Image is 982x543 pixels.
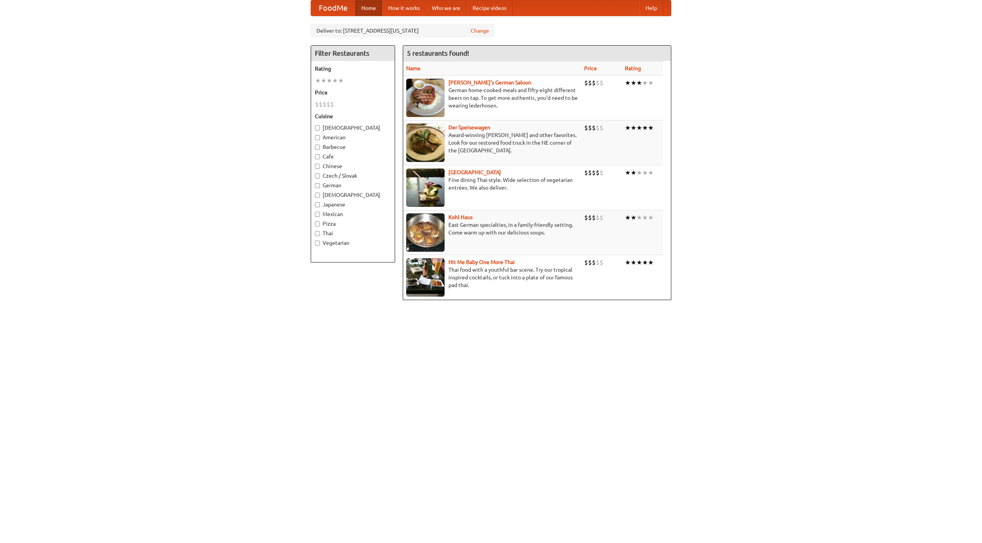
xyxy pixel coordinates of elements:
label: [DEMOGRAPHIC_DATA] [315,191,391,199]
li: $ [584,258,588,267]
label: American [315,134,391,141]
input: Vegetarian [315,241,320,246]
li: ★ [642,124,648,132]
li: ★ [321,76,326,85]
li: ★ [625,213,631,222]
li: ★ [625,79,631,87]
label: Mexican [315,210,391,218]
input: German [315,183,320,188]
p: Award-winning [PERSON_NAME] and other favorites. Look for our restored food truck in the NE corne... [406,131,578,154]
li: ★ [642,213,648,222]
li: ★ [636,124,642,132]
li: ★ [642,168,648,177]
li: $ [592,168,596,177]
li: $ [315,100,319,109]
li: $ [600,124,603,132]
li: $ [584,79,588,87]
li: ★ [642,79,648,87]
li: ★ [625,258,631,267]
p: Thai food with a youthful bar scene. Try our tropical inspired cocktails, or tuck into a plate of... [406,266,578,289]
input: Mexican [315,212,320,217]
label: Vegetarian [315,239,391,247]
label: Chinese [315,162,391,170]
a: Hit Me Baby One More Thai [448,259,515,265]
li: $ [596,168,600,177]
li: $ [596,79,600,87]
li: $ [588,213,592,222]
p: Fine dining Thai-style. Wide selection of vegetarian entrées. We also deliver. [406,176,578,191]
li: ★ [631,213,636,222]
li: $ [596,258,600,267]
b: Kohl Haus [448,214,473,220]
li: ★ [636,213,642,222]
li: $ [584,168,588,177]
img: esthers.jpg [406,79,445,117]
li: ★ [631,79,636,87]
label: Japanese [315,201,391,208]
li: ★ [648,213,654,222]
a: Change [471,27,489,35]
label: Barbecue [315,143,391,151]
a: [PERSON_NAME]'s German Saloon [448,79,531,86]
li: $ [588,258,592,267]
input: Chinese [315,164,320,169]
img: babythai.jpg [406,258,445,297]
input: Pizza [315,221,320,226]
li: $ [600,168,603,177]
li: $ [592,213,596,222]
input: Cafe [315,154,320,159]
li: $ [588,124,592,132]
div: Deliver to: [STREET_ADDRESS][US_STATE] [311,24,495,38]
li: ★ [636,258,642,267]
label: Pizza [315,220,391,228]
label: Cafe [315,153,391,160]
input: Japanese [315,202,320,207]
label: [DEMOGRAPHIC_DATA] [315,124,391,132]
h5: Price [315,89,391,96]
li: $ [600,213,603,222]
input: American [315,135,320,140]
a: Der Speisewagen [448,124,490,130]
li: $ [319,100,323,109]
input: Thai [315,231,320,236]
h5: Cuisine [315,112,391,120]
li: ★ [326,76,332,85]
a: Who we are [426,0,466,16]
li: $ [596,213,600,222]
li: ★ [648,168,654,177]
li: $ [584,124,588,132]
input: Czech / Slovak [315,173,320,178]
label: German [315,182,391,189]
li: ★ [625,124,631,132]
a: Home [355,0,382,16]
li: ★ [332,76,338,85]
li: $ [592,124,596,132]
h4: Filter Restaurants [311,46,395,61]
a: Name [406,65,420,71]
a: Help [639,0,663,16]
a: How it works [382,0,426,16]
li: ★ [338,76,344,85]
li: $ [588,168,592,177]
ng-pluralize: 5 restaurants found! [407,50,469,57]
li: ★ [648,79,654,87]
li: ★ [631,168,636,177]
li: ★ [648,124,654,132]
input: [DEMOGRAPHIC_DATA] [315,125,320,130]
li: $ [600,258,603,267]
p: German home-cooked meals and fifty-eight different beers on tap. To get more authentic, you'd nee... [406,86,578,109]
a: [GEOGRAPHIC_DATA] [448,169,501,175]
a: Recipe videos [466,0,512,16]
a: FoodMe [311,0,355,16]
li: $ [330,100,334,109]
li: $ [600,79,603,87]
img: kohlhaus.jpg [406,213,445,252]
li: ★ [631,258,636,267]
li: $ [596,124,600,132]
li: $ [588,79,592,87]
input: [DEMOGRAPHIC_DATA] [315,193,320,198]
